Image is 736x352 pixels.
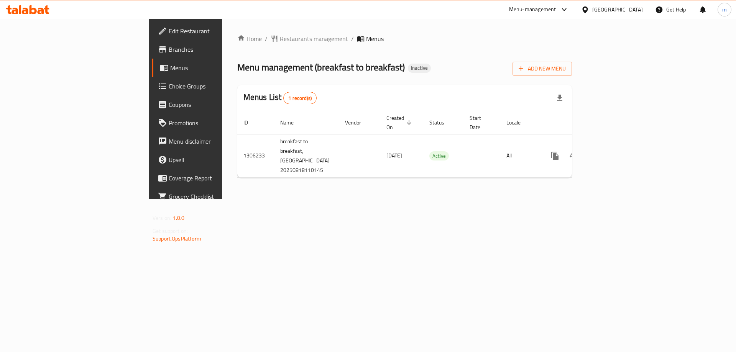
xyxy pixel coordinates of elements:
[345,118,371,127] span: Vendor
[153,213,171,223] span: Version:
[540,111,626,134] th: Actions
[169,82,266,91] span: Choice Groups
[152,114,272,132] a: Promotions
[513,62,572,76] button: Add New Menu
[152,187,272,206] a: Grocery Checklist
[169,192,266,201] span: Grocery Checklist
[283,92,317,104] div: Total records count
[152,77,272,95] a: Choice Groups
[152,22,272,40] a: Edit Restaurant
[429,118,454,127] span: Status
[152,132,272,151] a: Menu disclaimer
[152,40,272,59] a: Branches
[408,65,431,71] span: Inactive
[386,151,402,160] span: [DATE]
[500,134,540,177] td: All
[271,34,348,43] a: Restaurants management
[280,34,348,43] span: Restaurants management
[169,118,266,128] span: Promotions
[169,155,266,164] span: Upsell
[722,5,727,14] span: m
[366,34,384,43] span: Menus
[386,113,414,132] span: Created On
[280,118,304,127] span: Name
[237,34,572,43] nav: breadcrumb
[546,147,564,165] button: more
[351,34,354,43] li: /
[470,113,491,132] span: Start Date
[243,92,317,104] h2: Menus List
[169,137,266,146] span: Menu disclaimer
[152,169,272,187] a: Coverage Report
[152,151,272,169] a: Upsell
[506,118,531,127] span: Locale
[519,64,566,74] span: Add New Menu
[274,134,339,177] td: breakfast to breakfast,[GEOGRAPHIC_DATA] 20250818110145
[170,63,266,72] span: Menus
[237,111,626,178] table: enhanced table
[509,5,556,14] div: Menu-management
[153,226,188,236] span: Get support on:
[153,234,201,244] a: Support.OpsPlatform
[550,89,569,107] div: Export file
[237,59,405,76] span: Menu management ( breakfast to breakfast )
[284,95,316,102] span: 1 record(s)
[172,213,184,223] span: 1.0.0
[169,174,266,183] span: Coverage Report
[429,152,449,160] span: Active
[152,95,272,114] a: Coupons
[592,5,643,14] div: [GEOGRAPHIC_DATA]
[463,134,500,177] td: -
[243,118,258,127] span: ID
[429,151,449,160] div: Active
[169,100,266,109] span: Coupons
[169,45,266,54] span: Branches
[564,147,583,165] button: Change Status
[152,59,272,77] a: Menus
[408,64,431,73] div: Inactive
[169,26,266,36] span: Edit Restaurant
